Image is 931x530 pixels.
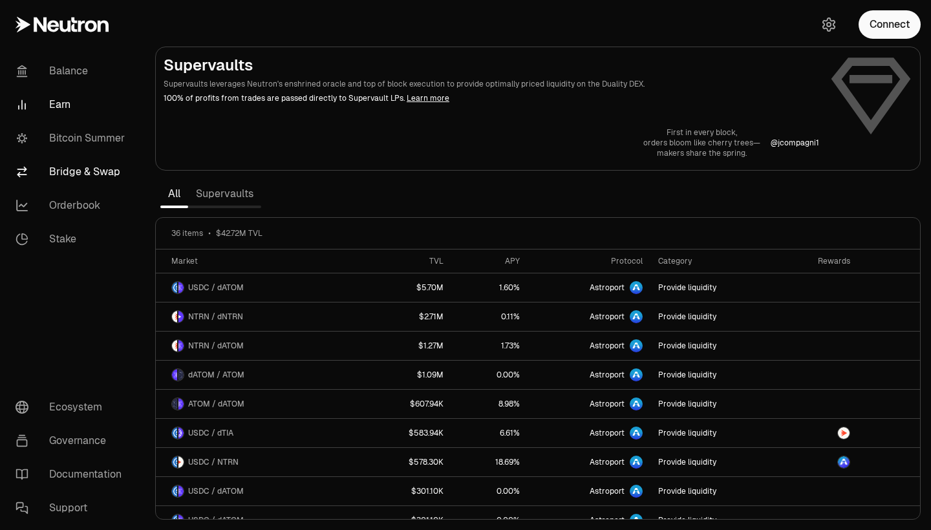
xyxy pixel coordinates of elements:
img: dATOM Logo [178,485,184,497]
a: Astroport [528,273,650,302]
a: $1.09M [364,361,451,389]
a: NTRN LogodNTRN LogoNTRN / dNTRN [156,302,364,331]
span: Astroport [590,282,625,293]
img: dATOM Logo [172,369,177,381]
a: 1.73% [451,332,528,360]
a: Astroport [528,477,650,505]
img: ASTRO Logo [838,456,850,468]
img: USDC Logo [172,282,177,293]
a: Provide liquidity [650,390,776,418]
span: NTRN / dATOM [188,341,244,351]
a: 18.69% [451,448,528,476]
img: NTRN Logo [178,456,184,468]
span: Astroport [590,370,625,380]
a: ATOM LogodATOM LogoATOM / dATOM [156,390,364,418]
div: Rewards [784,256,851,266]
p: orders bloom like cherry trees— [643,138,760,148]
div: Protocol [535,256,643,266]
a: Astroport [528,448,650,476]
span: Astroport [590,486,625,496]
a: $1.27M [364,332,451,360]
a: USDC LogodATOM LogoUSDC / dATOM [156,477,364,505]
img: dATOM Logo [178,340,184,352]
a: USDC LogodTIA LogoUSDC / dTIA [156,419,364,447]
div: TVL [372,256,444,266]
span: Astroport [590,457,625,467]
a: Stake [5,222,140,256]
a: Bitcoin Summer [5,122,140,155]
span: Astroport [590,515,625,525]
a: Provide liquidity [650,273,776,302]
img: NTRN Logo [838,427,850,439]
a: $5.70M [364,273,451,302]
a: Provide liquidity [650,477,776,505]
a: NTRN LogodATOM LogoNTRN / dATOM [156,332,364,360]
a: Provide liquidity [650,361,776,389]
img: USDC Logo [172,456,177,468]
a: 1.60% [451,273,528,302]
a: $2.71M [364,302,451,331]
span: USDC / dATOM [188,486,244,496]
a: Learn more [407,93,449,103]
span: dATOM / ATOM [188,370,244,380]
a: @jcompagni1 [771,138,819,148]
span: USDC / NTRN [188,457,239,467]
a: 0.00% [451,477,528,505]
div: APY [459,256,520,266]
a: Provide liquidity [650,302,776,331]
div: Market [171,256,356,266]
button: Connect [859,10,921,39]
a: 8.98% [451,390,528,418]
a: Support [5,491,140,525]
p: @ jcompagni1 [771,138,819,148]
span: USDC / dATOM [188,515,244,525]
img: NTRN Logo [172,311,177,323]
img: dATOM Logo [178,514,184,526]
img: dTIA Logo [178,427,184,439]
a: Provide liquidity [650,419,776,447]
span: USDC / dTIA [188,428,233,438]
a: 6.61% [451,419,528,447]
a: Astroport [528,332,650,360]
img: USDC Logo [172,427,177,439]
a: Astroport [528,419,650,447]
img: NTRN Logo [172,340,177,352]
a: $607.94K [364,390,451,418]
span: ATOM / dATOM [188,399,244,409]
span: Astroport [590,428,625,438]
img: USDC Logo [172,514,177,526]
a: $578.30K [364,448,451,476]
a: dATOM LogoATOM LogodATOM / ATOM [156,361,364,389]
img: USDC Logo [172,485,177,497]
a: Astroport [528,390,650,418]
a: Astroport [528,302,650,331]
img: dATOM Logo [178,398,184,410]
a: Ecosystem [5,390,140,424]
a: Balance [5,54,140,88]
a: Orderbook [5,189,140,222]
a: Documentation [5,458,140,491]
p: 100% of profits from trades are passed directly to Supervault LPs. [164,92,819,104]
span: 36 items [171,228,203,238]
span: Astroport [590,341,625,351]
p: First in every block, [643,127,760,138]
span: $42.72M TVL [216,228,262,238]
a: 0.00% [451,361,528,389]
p: makers share the spring. [643,148,760,158]
img: ATOM Logo [178,369,184,381]
a: ASTRO Logo [776,448,859,476]
p: Supervaults leverages Neutron's enshrined oracle and top of block execution to provide optimally ... [164,78,819,90]
a: First in every block,orders bloom like cherry trees—makers share the spring. [643,127,760,158]
span: USDC / dATOM [188,282,244,293]
a: Bridge & Swap [5,155,140,189]
a: $301.10K [364,477,451,505]
span: NTRN / dNTRN [188,312,243,322]
span: Astroport [590,312,625,322]
a: Supervaults [188,181,261,207]
a: USDC LogoNTRN LogoUSDC / NTRN [156,448,364,476]
div: Category [658,256,769,266]
a: NTRN Logo [776,419,859,447]
a: Governance [5,424,140,458]
a: USDC LogodATOM LogoUSDC / dATOM [156,273,364,302]
img: dNTRN Logo [178,311,184,323]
